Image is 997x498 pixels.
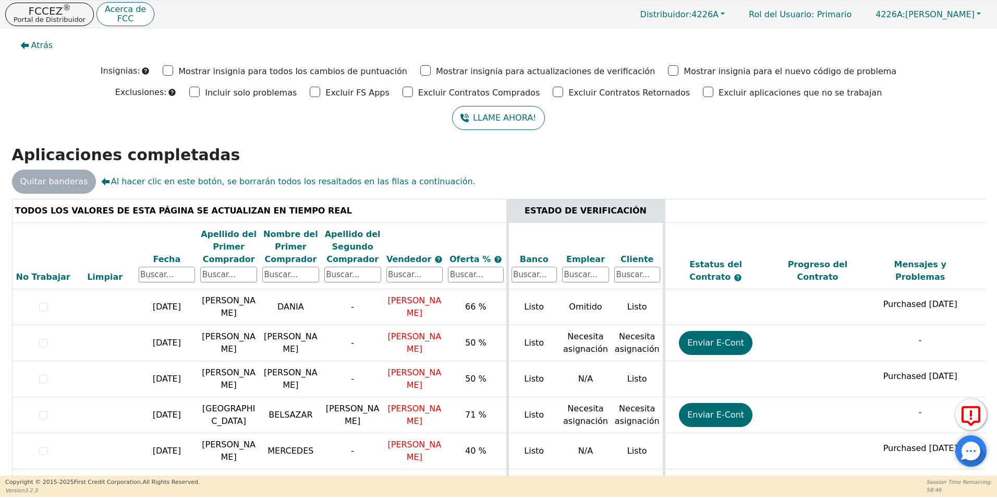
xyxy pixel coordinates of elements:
div: Progreso del Contrato [769,258,867,283]
p: Mostrar insignia para actualizaciones de verificación [436,65,655,78]
td: MERCEDES [260,433,322,469]
td: Listo [612,289,664,325]
span: [PERSON_NAME] [388,440,442,462]
td: Listo [612,361,664,397]
td: Necesita asignación [560,325,612,361]
sup: ® [63,3,70,13]
span: 4226A [640,9,719,19]
span: [PERSON_NAME] [388,295,442,318]
p: - [871,334,969,347]
p: Purchased [DATE] [871,298,969,311]
p: Portal de Distribuidor [14,16,86,23]
div: No Trabajar [15,271,71,283]
input: Buscar... [448,267,503,282]
td: Listo [507,325,560,361]
input: Buscar... [614,267,660,282]
span: 71 % [465,410,487,420]
button: Reportar Error a FCC [955,399,987,430]
td: [PERSON_NAME] [260,361,322,397]
td: [DATE] [136,433,198,469]
p: Session Time Remaining: [927,478,992,486]
div: Limpiar [77,271,133,283]
td: Listo [612,433,664,469]
button: Atrás [12,33,62,57]
td: [DATE] [136,397,198,433]
td: [PERSON_NAME] [322,397,384,433]
td: [DATE] [136,361,198,397]
input: Buscar... [139,267,196,282]
p: Excluir aplicaciones que no se trabajan [719,87,882,99]
span: Oferta % [449,254,494,264]
span: [PERSON_NAME] [876,9,975,19]
input: Buscar... [324,267,381,282]
span: 40 % [465,446,487,456]
button: FCCEZ®Portal de Distribuidor [5,3,94,26]
span: 4226A: [876,9,905,19]
button: Enviar E-Cont [679,403,752,427]
td: [PERSON_NAME] [260,325,322,361]
p: Mostrar insignia para todos los cambios de puntuación [178,65,407,78]
span: Rol del Usuario : [749,9,814,19]
td: DANIA [260,289,322,325]
td: N/A [560,433,612,469]
button: 4226A:[PERSON_NAME] [865,6,992,22]
p: Purchased [DATE] [871,370,969,383]
span: 66 % [465,302,487,312]
td: BELSAZAR [260,397,322,433]
p: Version 3.2.3 [5,487,200,494]
div: Apellido del Primer Comprador [200,228,257,266]
span: [PERSON_NAME] [388,404,442,426]
button: LLAME AHORA! [452,106,544,130]
span: 50 % [465,374,487,384]
p: - [871,406,969,419]
span: [PERSON_NAME] [388,331,442,354]
input: Buscar... [562,267,609,282]
td: - [322,433,384,469]
td: Necesita asignación [560,397,612,433]
td: [PERSON_NAME] [198,325,260,361]
input: Buscar... [512,267,557,282]
td: Listo [507,433,560,469]
p: Primario [738,4,862,25]
td: Listo [507,289,560,325]
p: Acerca de [105,5,146,14]
button: Distribuidor:4226A [629,6,736,22]
div: Nombre del Primer Comprador [262,228,319,266]
td: Listo [507,397,560,433]
input: Buscar... [386,267,443,282]
button: Enviar E-Cont [679,331,752,355]
td: Listo [507,361,560,397]
input: Buscar... [200,267,257,282]
span: Distribuidor: [640,9,692,19]
p: FCC [105,15,146,23]
p: 58:46 [927,486,992,494]
td: [PERSON_NAME] [198,433,260,469]
td: [PERSON_NAME] [198,361,260,397]
td: Omitido [560,289,612,325]
span: 50 % [465,338,487,348]
span: Estatus del Contrato [689,259,742,282]
p: FCCEZ [14,6,86,16]
div: ESTADO DE VERIFICACIÓN [512,205,660,217]
td: Necesita asignación [612,325,664,361]
div: Mensajes y Problemas [871,258,969,283]
p: Exclusiones: [115,86,167,99]
p: Excluir FS Apps [325,87,390,99]
div: Banco [512,253,557,266]
p: Excluir Contratos Retornados [568,87,690,99]
button: Acerca deFCC [96,2,154,27]
p: Insignias: [101,65,140,77]
td: Necesita asignación [612,397,664,433]
input: Buscar... [262,267,319,282]
span: Al hacer clic en este botón, se borrarán todos los resaltados en las filas a continuación. [101,175,475,188]
td: [DATE] [136,289,198,325]
div: Fecha [139,253,196,266]
td: - [322,361,384,397]
a: Rol del Usuario: Primario [738,4,862,25]
td: [DATE] [136,325,198,361]
span: Atrás [31,39,53,52]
